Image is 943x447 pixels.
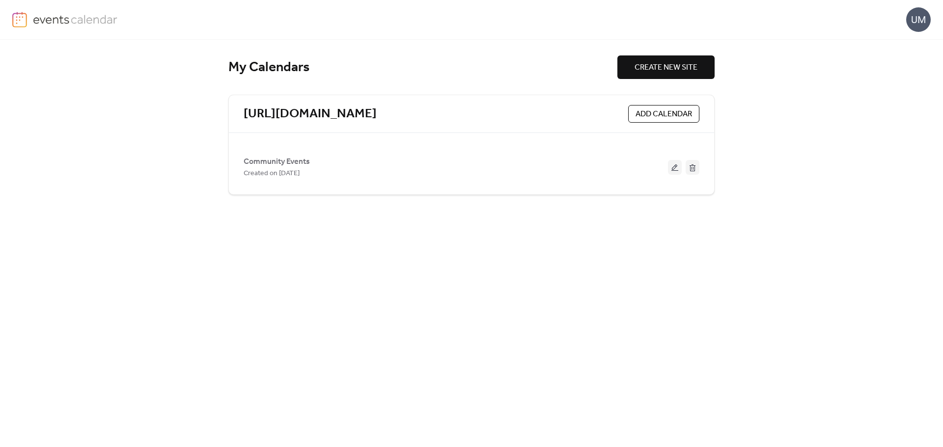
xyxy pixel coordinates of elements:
[244,159,310,164] a: Community Events
[635,62,697,74] span: CREATE NEW SITE
[617,55,715,79] button: CREATE NEW SITE
[244,156,310,168] span: Community Events
[33,12,118,26] img: logo-type
[12,12,27,27] img: logo
[636,108,692,120] span: ADD CALENDAR
[228,59,617,76] div: My Calendars
[628,105,699,123] button: ADD CALENDAR
[906,7,931,32] div: UM
[244,106,377,122] a: [URL][DOMAIN_NAME]
[244,168,300,180] span: Created on [DATE]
